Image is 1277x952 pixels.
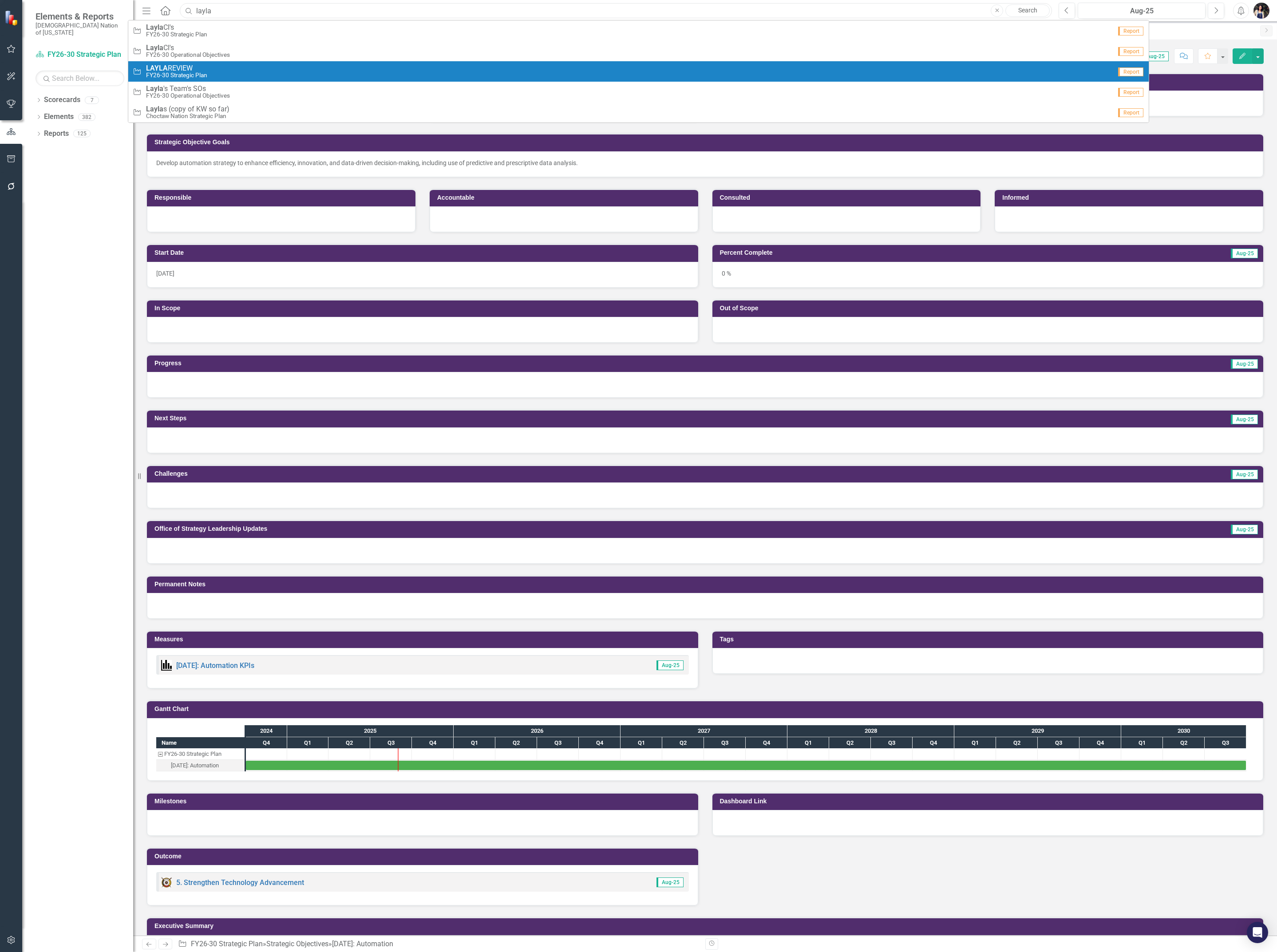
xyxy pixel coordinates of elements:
[656,660,684,670] span: Aug-25
[1005,4,1050,17] a: Search
[720,305,1259,312] h3: Out of Scope
[787,737,829,749] div: Q1
[287,737,328,749] div: Q1
[85,96,99,104] div: 7
[44,112,74,122] a: Elements
[1038,737,1079,749] div: Q3
[154,415,745,422] h3: Next Steps
[161,877,172,888] img: Focus Area
[154,581,1259,588] h3: Permanent Notes
[412,737,454,749] div: Q4
[178,939,698,949] div: » »
[156,748,245,760] div: Task: FY26-30 Strategic Plan Start date: 2024-10-01 End date: 2024-10-02
[1121,725,1246,737] div: 2030
[1163,737,1205,749] div: Q2
[154,798,694,805] h3: Milestones
[1078,3,1206,19] button: Aug-25
[156,760,245,771] div: Task: Start date: 2024-10-01 End date: 2030-09-30
[662,737,704,749] div: Q2
[146,84,163,93] strong: Layla
[787,725,954,737] div: 2028
[176,878,304,887] a: 5. Strengthen Technology Advancement
[537,737,579,749] div: Q3
[146,64,168,72] strong: LAYLA
[996,737,1038,749] div: Q2
[156,270,174,277] span: [DATE]
[146,113,229,119] small: Choctaw Nation Strategic Plan
[1118,27,1143,36] span: Report
[44,95,80,105] a: Scorecards
[171,760,219,771] div: [DATE]: Automation
[154,194,411,201] h3: Responsible
[621,725,787,737] div: 2027
[1231,525,1258,534] span: Aug-25
[1081,6,1202,16] div: Aug-25
[146,64,207,72] span: REVIEW
[1231,249,1258,258] span: Aug-25
[1002,194,1259,201] h3: Informed
[161,660,172,671] img: Performance Management
[621,737,662,749] div: Q1
[579,737,621,749] div: Q4
[871,737,913,749] div: Q3
[146,23,163,32] strong: Layla
[146,105,229,113] span: s (copy of KW so far)
[154,360,696,367] h3: Progress
[128,102,1149,122] a: Laylas (copy of KW so far)Choctaw Nation Strategic PlanReport
[180,3,1052,19] input: Search ClearPoint...
[370,737,412,749] div: Q3
[128,82,1149,102] a: Layla's Team's SOsFY26-30 Operational ObjectivesReport
[146,31,207,38] small: FY26-30 Strategic Plan
[146,92,230,99] small: FY26-30 Operational Objectives
[44,129,69,139] a: Reports
[1121,737,1163,749] div: Q1
[720,636,1259,643] h3: Tags
[146,24,207,32] span: CI's
[704,737,746,749] div: Q3
[154,853,694,860] h3: Outcome
[154,923,1259,929] h3: Executive Summary
[454,737,495,749] div: Q1
[332,940,393,948] div: [DATE]: Automation
[36,71,124,86] input: Search Below...
[954,737,996,749] div: Q1
[156,748,245,760] div: FY26-30 Strategic Plan
[1118,67,1143,76] span: Report
[154,470,754,477] h3: Challenges
[146,44,230,52] span: CI's
[164,748,221,760] div: FY26-30 Strategic Plan
[128,61,1149,82] a: LAYLAREVIEWFY26-30 Strategic PlanReport
[4,10,20,26] img: ClearPoint Strategy
[913,737,954,749] div: Q4
[246,761,1246,770] div: Task: Start date: 2024-10-01 End date: 2030-09-30
[154,525,1040,532] h3: Office of Strategy Leadership Updates
[154,139,1259,146] h3: Strategic Objective Goals
[656,877,684,887] span: Aug-25
[1205,737,1246,749] div: Q3
[1231,415,1258,424] span: Aug-25
[36,11,124,22] span: Elements & Reports
[829,737,871,749] div: Q2
[1253,3,1269,19] img: Layla Freeman
[156,737,245,748] div: Name
[146,105,163,113] strong: Layla
[720,249,1072,256] h3: Percent Complete
[712,262,1264,288] div: 0 %
[146,72,207,79] small: FY26-30 Strategic Plan
[720,194,977,201] h3: Consulted
[1118,108,1143,117] span: Report
[128,20,1149,41] a: LaylaCI'sFY26-30 Strategic PlanReport
[495,737,537,749] div: Q2
[1079,737,1121,749] div: Q4
[1247,922,1268,943] div: Open Intercom Messenger
[36,50,124,60] a: FY26-30 Strategic Plan
[246,737,287,749] div: Q4
[154,249,694,256] h3: Start Date
[154,706,1259,712] h3: Gantt Chart
[73,130,91,138] div: 125
[154,636,694,643] h3: Measures
[1118,88,1143,97] span: Report
[191,940,263,948] a: FY26-30 Strategic Plan
[1231,359,1258,369] span: Aug-25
